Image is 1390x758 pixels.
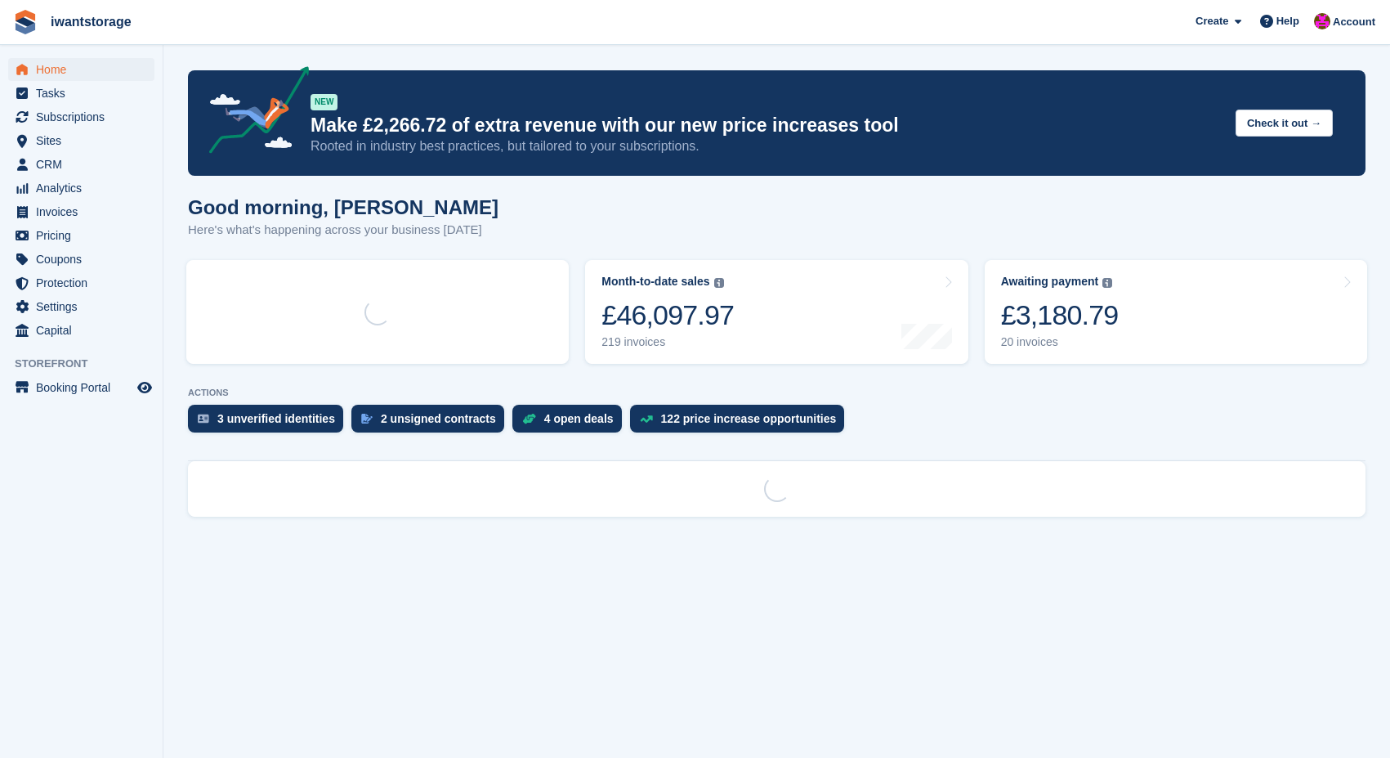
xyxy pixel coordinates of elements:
span: Protection [36,271,134,294]
div: £3,180.79 [1001,298,1119,332]
a: menu [8,153,154,176]
p: ACTIONS [188,388,1365,398]
span: Coupons [36,248,134,271]
a: menu [8,177,154,200]
a: menu [8,105,154,128]
button: Check it out → [1236,110,1333,137]
img: price-adjustments-announcement-icon-8257ccfd72463d97f412b2fc003d46551f7dbcb40ab6d574587a9cd5c0d94... [195,66,310,159]
span: Pricing [36,224,134,247]
span: Invoices [36,200,134,223]
img: deal-1b604bf984904fb50ccaf53a9ad4b4a5d6e5aea283cecdc64d6e3604feb123c2.svg [522,413,536,424]
span: Account [1333,14,1375,30]
span: Tasks [36,82,134,105]
div: £46,097.97 [601,298,734,332]
a: menu [8,295,154,318]
a: 3 unverified identities [188,405,351,441]
span: Analytics [36,177,134,200]
img: icon-info-grey-7440780725fd019a000dd9b08b2336e03edf1995a4989e88bcd33f0948082b44.svg [714,278,724,288]
div: 219 invoices [601,335,734,349]
a: menu [8,82,154,105]
img: Jonathan [1314,13,1330,29]
a: menu [8,224,154,247]
div: 20 invoices [1001,335,1119,349]
div: 2 unsigned contracts [381,412,496,425]
img: icon-info-grey-7440780725fd019a000dd9b08b2336e03edf1995a4989e88bcd33f0948082b44.svg [1102,278,1112,288]
div: 3 unverified identities [217,412,335,425]
img: contract_signature_icon-13c848040528278c33f63329250d36e43548de30e8caae1d1a13099fd9432cc5.svg [361,414,373,424]
div: Awaiting payment [1001,275,1099,289]
span: Storefront [15,356,163,372]
span: Sites [36,129,134,152]
div: Month-to-date sales [601,275,709,289]
p: Make £2,266.72 of extra revenue with our new price increases tool [311,114,1222,137]
span: Subscriptions [36,105,134,128]
span: CRM [36,153,134,176]
div: NEW [311,94,337,110]
a: 122 price increase opportunities [630,405,853,441]
span: Create [1196,13,1228,29]
a: menu [8,376,154,399]
a: 4 open deals [512,405,630,441]
a: Preview store [135,378,154,397]
p: Here's what's happening across your business [DATE] [188,221,498,240]
div: 122 price increase opportunities [661,412,837,425]
img: price_increase_opportunities-93ffe204e8149a01c8c9dc8f82e8f89637d9d84a8eef4429ea346261dce0b2c0.svg [640,415,653,423]
h1: Good morning, [PERSON_NAME] [188,196,498,218]
a: Awaiting payment £3,180.79 20 invoices [985,260,1367,364]
a: menu [8,271,154,294]
a: Month-to-date sales £46,097.97 219 invoices [585,260,968,364]
a: menu [8,58,154,81]
a: 2 unsigned contracts [351,405,512,441]
a: menu [8,200,154,223]
a: menu [8,248,154,271]
span: Booking Portal [36,376,134,399]
img: stora-icon-8386f47178a22dfd0bd8f6a31ec36ba5ce8667c1dd55bd0f319d3a0aa187defe.svg [13,10,38,34]
img: verify_identity-adf6edd0f0f0b5bbfe63781bf79b02c33cf7c696d77639b501bdc392416b5a36.svg [198,414,209,424]
span: Help [1276,13,1299,29]
span: Settings [36,295,134,318]
span: Home [36,58,134,81]
a: menu [8,319,154,342]
p: Rooted in industry best practices, but tailored to your subscriptions. [311,137,1222,155]
span: Capital [36,319,134,342]
a: iwantstorage [44,8,138,35]
a: menu [8,129,154,152]
div: 4 open deals [544,412,614,425]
